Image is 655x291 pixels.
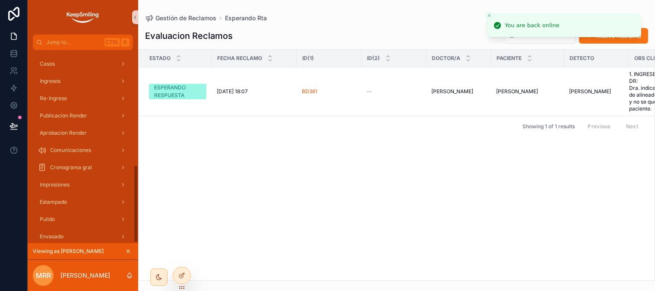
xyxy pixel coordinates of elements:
button: Close toast [485,11,494,20]
p: [PERSON_NAME] [60,271,110,280]
span: [DATE] 18:07 [217,88,248,95]
a: Esperando Rta [225,14,267,22]
span: Comunicaciones [50,147,91,154]
a: Publicacion Render [33,108,133,123]
a: Casos [33,56,133,72]
a: [PERSON_NAME] [496,88,559,95]
a: Pulido [33,212,133,227]
button: Jump to...CtrlK [33,35,133,50]
span: Viewing as [PERSON_NAME] [33,248,104,255]
span: Impresiones [40,181,70,188]
a: ESPERANDO RESPUESTA [149,84,206,99]
a: [PERSON_NAME] [569,88,623,95]
span: Ctrl [104,38,120,47]
span: Estampado [40,199,67,206]
span: [PERSON_NAME] [431,88,473,95]
span: Paciente [497,55,522,62]
a: Impresiones [33,177,133,193]
span: -- [367,88,372,95]
a: [PERSON_NAME] [431,88,486,95]
span: MRR [36,270,51,281]
span: Detecto [570,55,594,62]
span: Fecha reclamo [217,55,262,62]
span: Casos [40,60,55,67]
div: ESPERANDO RESPUESTA [154,84,201,99]
a: Cronograma gral [33,160,133,175]
span: Envasado [40,233,63,240]
span: [PERSON_NAME] [569,88,611,95]
a: Estampado [33,194,133,210]
a: Ingresos [33,73,133,89]
span: Re-Ingreso [40,95,67,102]
a: Envasado [33,229,133,244]
a: Comunicaciones [33,142,133,158]
a: [DATE] 18:07 [217,88,291,95]
a: Re-Ingreso [33,91,133,106]
div: You are back online [505,21,559,30]
span: Ingresos [40,78,60,85]
a: Aprobacion Render [33,125,133,141]
span: Jump to... [46,39,101,46]
h1: Evaluacion Reclamos [145,30,233,42]
div: scrollable content [28,50,138,243]
span: Pulido [40,216,55,223]
span: Publicacion Render [40,112,87,119]
span: Gestión de Reclamos [155,14,216,22]
span: Showing 1 of 1 results [522,123,575,130]
span: Doctor/a [432,55,460,62]
span: [PERSON_NAME] [496,88,538,95]
span: ID(2) [367,55,380,62]
span: ID(1) [302,55,314,62]
a: -- [367,88,421,95]
span: K [122,39,129,46]
span: Estado [149,55,171,62]
span: Cronograma gral [50,164,92,171]
a: BD361 [302,88,356,95]
a: BD361 [302,88,317,95]
a: Gestión de Reclamos [145,14,216,22]
span: Aprobacion Render [40,130,87,136]
img: App logo [66,10,100,24]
